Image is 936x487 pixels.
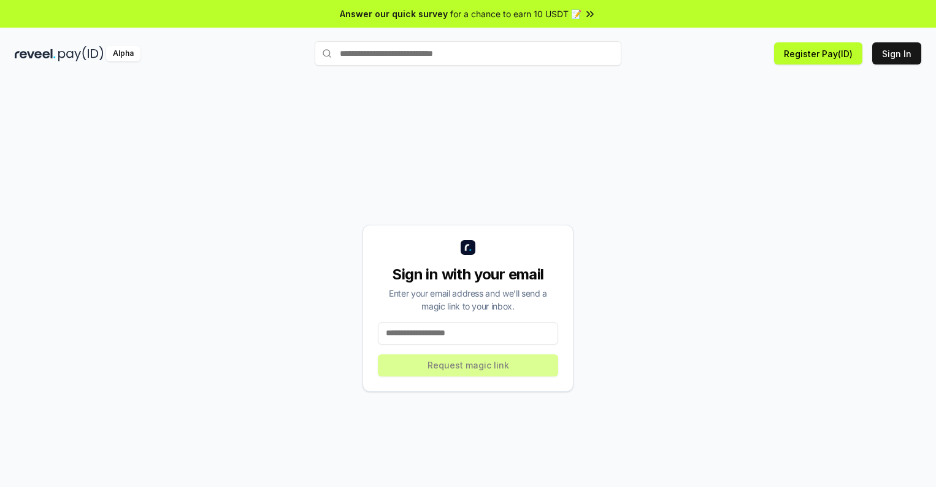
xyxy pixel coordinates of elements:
span: for a chance to earn 10 USDT 📝 [450,7,581,20]
div: Sign in with your email [378,265,558,284]
img: logo_small [461,240,475,255]
img: reveel_dark [15,46,56,61]
img: pay_id [58,46,104,61]
div: Alpha [106,46,140,61]
button: Register Pay(ID) [774,42,862,64]
div: Enter your email address and we’ll send a magic link to your inbox. [378,287,558,313]
button: Sign In [872,42,921,64]
span: Answer our quick survey [340,7,448,20]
